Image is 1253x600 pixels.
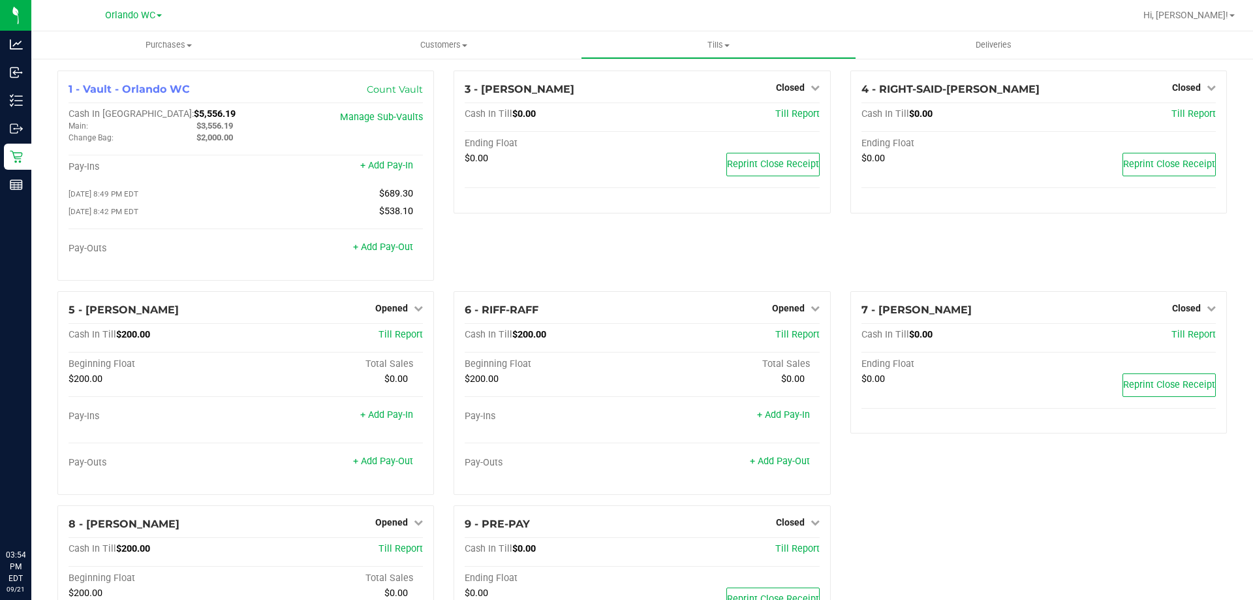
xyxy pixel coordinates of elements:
inline-svg: Inbound [10,66,23,79]
a: + Add Pay-In [360,160,413,171]
span: 4 - RIGHT-SAID-[PERSON_NAME] [861,83,1040,95]
span: 1 - Vault - Orlando WC [69,83,190,95]
span: $200.00 [116,329,150,340]
span: Cash In [GEOGRAPHIC_DATA]: [69,108,194,119]
span: $0.00 [909,108,933,119]
span: [DATE] 8:49 PM EDT [69,189,138,198]
span: Cash In Till [465,108,512,119]
inline-svg: Retail [10,150,23,163]
div: Pay-Outs [69,457,246,469]
span: Reprint Close Receipt [1123,159,1215,170]
button: Reprint Close Receipt [1122,153,1216,176]
span: Main: [69,121,88,131]
span: Opened [375,517,408,528]
span: Tills [581,39,855,51]
div: Ending Float [465,138,642,150]
a: Till Report [775,329,820,340]
span: $200.00 [116,543,150,554]
span: $5,556.19 [194,108,236,119]
span: $0.00 [861,373,885,385]
a: Till Report [1171,108,1216,119]
span: Reprint Close Receipt [1123,379,1215,390]
button: Reprint Close Receipt [726,153,820,176]
span: $0.00 [512,543,536,554]
div: Total Sales [246,358,424,370]
span: 3 - [PERSON_NAME] [465,83,574,95]
span: Cash In Till [861,108,909,119]
span: 8 - [PERSON_NAME] [69,518,179,530]
span: Cash In Till [861,329,909,340]
span: Opened [772,303,805,313]
span: Deliveries [958,39,1029,51]
div: Pay-Ins [465,411,642,422]
span: $538.10 [379,206,413,217]
a: Tills [581,31,856,59]
a: + Add Pay-Out [353,456,413,467]
span: $689.30 [379,188,413,199]
div: Ending Float [861,138,1039,150]
div: Total Sales [642,358,820,370]
span: $200.00 [69,373,102,385]
span: $2,000.00 [196,133,233,142]
div: Ending Float [861,358,1039,370]
span: $0.00 [512,108,536,119]
button: Reprint Close Receipt [1122,373,1216,397]
span: Opened [375,303,408,313]
div: Pay-Outs [465,457,642,469]
span: Closed [776,517,805,528]
span: $0.00 [465,588,488,599]
span: $200.00 [512,329,546,340]
a: Till Report [379,543,423,554]
span: $0.00 [909,329,933,340]
div: Total Sales [246,573,424,584]
a: Purchases [31,31,306,59]
div: Pay-Ins [69,411,246,422]
span: Cash In Till [69,543,116,554]
span: $0.00 [861,153,885,164]
iframe: Resource center unread badge [39,494,54,509]
div: Pay-Ins [69,161,246,173]
inline-svg: Outbound [10,122,23,135]
a: + Add Pay-In [360,409,413,420]
span: Purchases [31,39,306,51]
a: Count Vault [367,84,423,95]
a: Customers [306,31,581,59]
a: + Add Pay-Out [353,242,413,253]
span: Cash In Till [69,329,116,340]
span: Till Report [775,108,820,119]
span: $3,556.19 [196,121,233,131]
span: 5 - [PERSON_NAME] [69,304,179,316]
a: Till Report [379,329,423,340]
a: + Add Pay-Out [750,456,810,467]
span: $200.00 [69,588,102,599]
a: Till Report [1171,329,1216,340]
inline-svg: Inventory [10,94,23,107]
span: $0.00 [384,373,408,385]
span: Reprint Close Receipt [727,159,819,170]
inline-svg: Reports [10,178,23,191]
a: + Add Pay-In [757,409,810,420]
iframe: Resource center [13,496,52,535]
span: $0.00 [781,373,805,385]
span: $200.00 [465,373,499,385]
span: Closed [776,82,805,93]
span: Orlando WC [105,10,155,21]
inline-svg: Analytics [10,38,23,51]
p: 09/21 [6,584,25,594]
div: Beginning Float [69,573,246,584]
a: Manage Sub-Vaults [340,112,423,123]
span: 6 - RIFF-RAFF [465,304,538,316]
a: Deliveries [856,31,1131,59]
span: [DATE] 8:42 PM EDT [69,207,138,216]
div: Beginning Float [69,358,246,370]
a: Till Report [775,543,820,554]
div: Beginning Float [465,358,642,370]
span: 9 - PRE-PAY [465,518,530,530]
span: Customers [307,39,580,51]
div: Pay-Outs [69,243,246,255]
div: Ending Float [465,573,642,584]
